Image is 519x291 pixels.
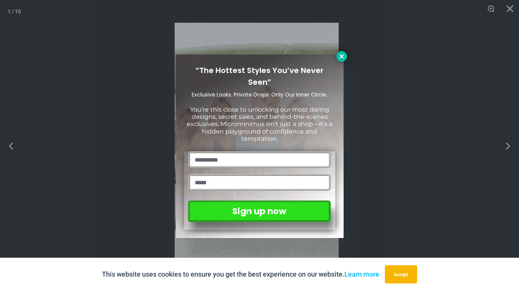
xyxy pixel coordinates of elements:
[195,65,324,87] span: “The Hottest Styles You’ve Never Seen”
[188,201,330,222] button: Sign up now
[102,269,379,280] p: This website uses cookies to ensure you get the best experience on our website.
[192,91,327,98] span: Exclusive Looks. Private Drops. Only Our Inner Circle.
[344,270,379,278] a: Learn more
[385,265,417,283] button: Accept
[336,51,347,62] button: Close
[187,106,332,142] span: You’re this close to unlocking our most daring designs, secret sales, and behind-the-scenes exclu...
